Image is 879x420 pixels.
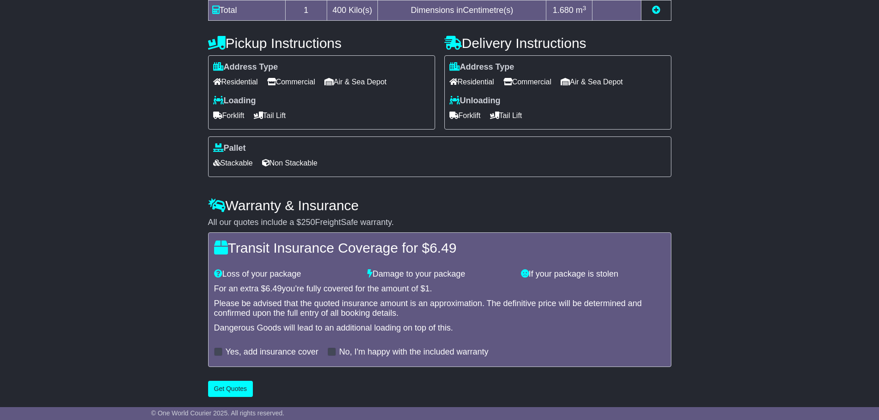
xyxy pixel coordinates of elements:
td: 1 [285,0,327,21]
span: Residential [213,75,258,89]
td: Total [208,0,285,21]
span: Stackable [213,156,253,170]
span: Forklift [213,108,245,123]
div: If your package is stolen [516,269,670,279]
div: Dangerous Goods will lead to an additional loading on top of this. [214,323,665,333]
h4: Pickup Instructions [208,35,435,51]
h4: Warranty & Insurance [208,198,671,213]
span: Air & Sea Depot [324,75,387,89]
button: Get Quotes [208,381,253,397]
span: 1.680 [553,6,574,15]
span: Commercial [267,75,315,89]
td: Kilo(s) [327,0,378,21]
span: Tail Lift [490,108,522,123]
div: For an extra $ you're fully covered for the amount of $ . [214,284,665,294]
h4: Transit Insurance Coverage for $ [214,240,665,255]
span: Non Stackable [262,156,317,170]
span: Air & Sea Depot [561,75,623,89]
sup: 3 [583,5,586,12]
td: Dimensions in Centimetre(s) [378,0,546,21]
div: Damage to your package [363,269,516,279]
label: Loading [213,96,256,106]
span: 6.49 [430,240,456,255]
label: Address Type [449,62,514,72]
span: 400 [333,6,347,15]
span: Forklift [449,108,481,123]
div: Please be advised that the quoted insurance amount is an approximation. The definitive price will... [214,299,665,319]
span: Commercial [503,75,551,89]
a: Add new item [652,6,660,15]
label: Address Type [213,62,278,72]
div: Loss of your package [209,269,363,279]
div: All our quotes include a $ FreightSafe warranty. [208,218,671,228]
span: 250 [301,218,315,227]
label: Pallet [213,143,246,154]
label: No, I'm happy with the included warranty [339,347,489,357]
span: m [576,6,586,15]
span: Residential [449,75,494,89]
span: Tail Lift [254,108,286,123]
h4: Delivery Instructions [444,35,671,51]
span: 1 [425,284,430,293]
label: Unloading [449,96,501,106]
span: 6.49 [266,284,282,293]
span: © One World Courier 2025. All rights reserved. [151,409,285,417]
label: Yes, add insurance cover [226,347,318,357]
